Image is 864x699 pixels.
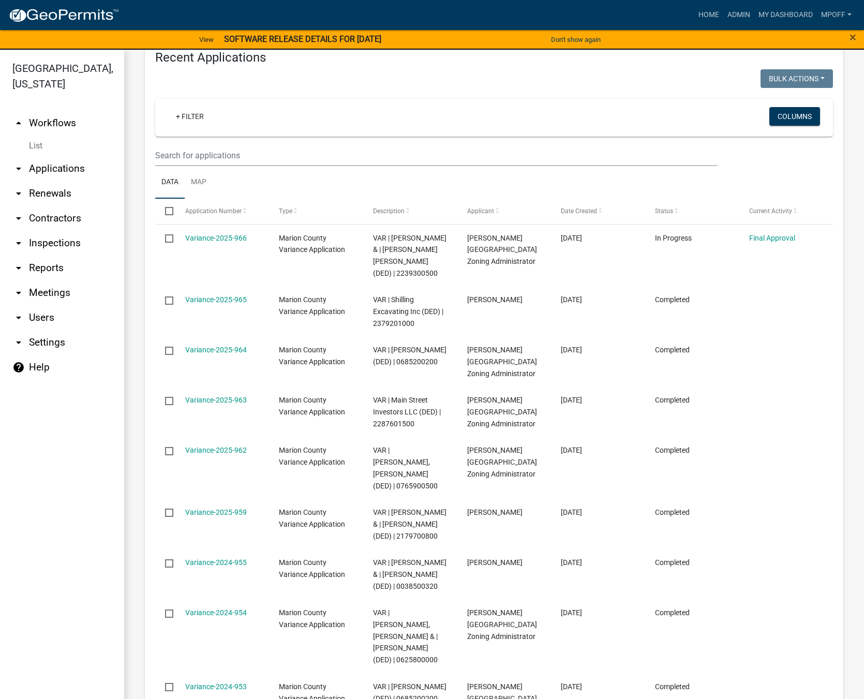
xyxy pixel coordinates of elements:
[363,199,457,224] datatable-header-cell: Description
[185,166,213,199] a: Map
[155,199,175,224] datatable-header-cell: Select
[12,117,25,129] i: arrow_drop_up
[224,34,381,44] strong: SOFTWARE RELEASE DETAILS FOR [DATE]
[817,5,856,25] a: mpoff
[185,207,242,215] span: Application Number
[373,295,443,328] span: VAR | Shilling Excavating Inc (DED) | 2379201000
[645,199,739,224] datatable-header-cell: Status
[373,207,405,215] span: Description
[12,311,25,324] i: arrow_drop_down
[561,508,582,516] span: 04/24/2025
[655,608,690,617] span: Completed
[467,295,523,304] span: Tony Shilling
[155,50,833,65] h4: Recent Applications
[279,558,345,578] span: Marion County Variance Application
[12,287,25,299] i: arrow_drop_down
[655,508,690,516] span: Completed
[467,234,537,266] span: Melissa Poffenbarger- Marion County Zoning Administrator
[185,508,247,516] a: Variance-2025-959
[561,346,582,354] span: 08/07/2025
[12,237,25,249] i: arrow_drop_down
[561,396,582,404] span: 06/19/2025
[279,608,345,629] span: Marion County Variance Application
[279,207,292,215] span: Type
[185,295,247,304] a: Variance-2025-965
[185,608,247,617] a: Variance-2024-954
[723,5,754,25] a: Admin
[655,346,690,354] span: Completed
[373,446,438,489] span: VAR | Cedar, Nicholas Lee (DED) | 0765900500
[547,31,605,48] button: Don't show again
[655,295,690,304] span: Completed
[185,558,247,567] a: Variance-2024-955
[457,199,551,224] datatable-header-cell: Applicant
[655,558,690,567] span: Completed
[655,446,690,454] span: Completed
[185,234,247,242] a: Variance-2025-966
[467,346,537,378] span: Melissa Poffenbarger- Marion County Zoning Administrator
[279,396,345,416] span: Marion County Variance Application
[279,508,345,528] span: Marion County Variance Application
[467,207,494,215] span: Applicant
[12,162,25,175] i: arrow_drop_down
[155,145,718,166] input: Search for applications
[551,199,645,224] datatable-header-cell: Date Created
[754,5,817,25] a: My Dashboard
[373,558,446,590] span: VAR | Van Wyngarden, Randy W & | Van Wyngarden, Linda S (DED) | 0038500320
[185,346,247,354] a: Variance-2025-964
[655,396,690,404] span: Completed
[561,295,582,304] span: 08/14/2025
[850,30,856,44] span: ×
[761,69,833,88] button: Bulk Actions
[12,262,25,274] i: arrow_drop_down
[279,446,345,466] span: Marion County Variance Application
[175,199,269,224] datatable-header-cell: Application Number
[279,234,345,254] span: Marion County Variance Application
[561,682,582,691] span: 07/03/2024
[655,207,673,215] span: Status
[561,207,597,215] span: Date Created
[373,234,446,277] span: VAR | Hoksbergen, Keith Wayne & | Hoksbergen, Connie Lea (DED) | 2239300500
[279,295,345,316] span: Marion County Variance Application
[155,166,185,199] a: Data
[269,199,363,224] datatable-header-cell: Type
[373,346,446,366] span: VAR | Petersen, Joshua (DED) | 0685200200
[467,608,537,641] span: Melissa Poffenbarger- Marion County Zoning Administrator
[168,107,212,126] a: + Filter
[467,508,523,516] span: Daniel Rowley
[655,234,692,242] span: In Progress
[850,31,856,43] button: Close
[373,508,446,540] span: VAR | Rowley, Daniel J & | Rowley, Katherine (DED) | 2179700800
[185,396,247,404] a: Variance-2025-963
[467,558,523,567] span: Randy Van Wyngarden
[373,608,438,664] span: VAR | Walraven, Chris Gregory & | Walraven, Lorna Kaye (DED) | 0625800000
[373,396,441,428] span: VAR | Main Street Investors LLC (DED) | 2287601500
[185,682,247,691] a: Variance-2024-953
[655,682,690,691] span: Completed
[769,107,820,126] button: Columns
[561,558,582,567] span: 12/10/2024
[749,207,792,215] span: Current Activity
[467,396,537,428] span: Melissa Poffenbarger- Marion County Zoning Administrator
[185,446,247,454] a: Variance-2025-962
[12,361,25,374] i: help
[279,346,345,366] span: Marion County Variance Application
[12,212,25,225] i: arrow_drop_down
[694,5,723,25] a: Home
[739,199,833,224] datatable-header-cell: Current Activity
[12,187,25,200] i: arrow_drop_down
[12,336,25,349] i: arrow_drop_down
[561,608,582,617] span: 07/19/2024
[749,234,795,242] a: Final Approval
[467,446,537,478] span: Melissa Poffenbarger- Marion County Zoning Administrator
[561,234,582,242] span: 09/23/2025
[561,446,582,454] span: 06/12/2025
[195,31,218,48] a: View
